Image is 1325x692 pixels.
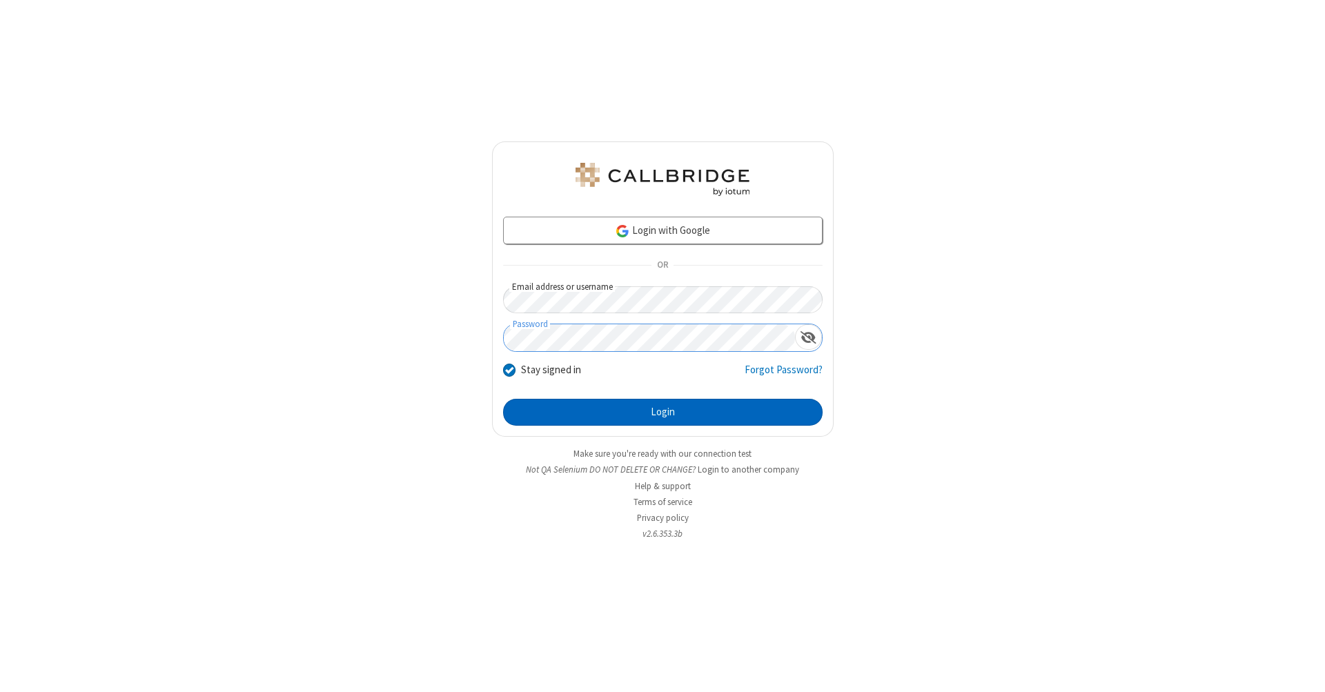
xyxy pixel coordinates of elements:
[651,256,674,275] span: OR
[503,217,823,244] a: Login with Google
[573,163,752,196] img: QA Selenium DO NOT DELETE OR CHANGE
[698,463,799,476] button: Login to another company
[573,448,752,459] a: Make sure you're ready with our connection test
[635,480,691,492] a: Help & support
[637,512,689,524] a: Privacy policy
[503,286,823,313] input: Email address or username
[504,324,795,351] input: Password
[795,324,822,350] div: Show password
[503,399,823,426] button: Login
[492,527,834,540] li: v2.6.353.3b
[521,362,581,378] label: Stay signed in
[615,224,630,239] img: google-icon.png
[492,463,834,476] li: Not QA Selenium DO NOT DELETE OR CHANGE?
[634,496,692,508] a: Terms of service
[745,362,823,388] a: Forgot Password?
